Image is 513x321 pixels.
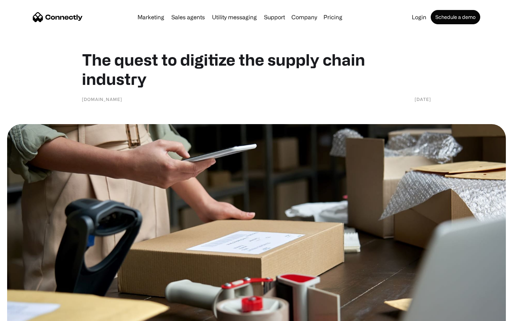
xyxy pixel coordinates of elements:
[135,14,167,20] a: Marketing
[7,309,43,319] aside: Language selected: English
[14,309,43,319] ul: Language list
[82,50,431,88] h1: The quest to digitize the supply chain industry
[409,14,429,20] a: Login
[431,10,480,24] a: Schedule a demo
[169,14,208,20] a: Sales agents
[261,14,288,20] a: Support
[415,96,431,103] div: [DATE]
[209,14,260,20] a: Utility messaging
[82,96,122,103] div: [DOMAIN_NAME]
[289,12,319,22] div: Company
[321,14,345,20] a: Pricing
[33,12,83,22] a: home
[291,12,317,22] div: Company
